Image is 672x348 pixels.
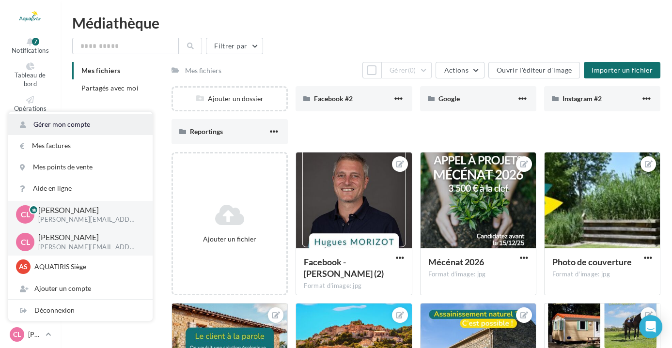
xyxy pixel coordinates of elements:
button: Importer un fichier [584,62,660,78]
span: Notifications [12,46,49,54]
span: AS [19,262,28,272]
div: Déconnexion [8,300,153,321]
a: Gérer mon compte [8,114,153,135]
a: Mes factures [8,135,153,156]
span: Partagés avec moi [81,84,139,92]
a: Opérations [8,94,53,115]
div: 7 [32,38,39,45]
div: Format d'image: jpg [304,282,404,290]
span: CL [21,236,30,247]
a: Tableau de bord [8,61,53,90]
span: Facebook #2 [314,94,353,103]
div: Format d'image: jpg [428,270,528,279]
a: CL [PERSON_NAME] [8,325,53,344]
button: Ouvrir l'éditeur d'image [488,62,580,78]
span: Reportings [190,127,223,136]
a: Aide en ligne [8,178,153,199]
p: [PERSON_NAME][EMAIL_ADDRESS][DOMAIN_NAME] [38,215,137,224]
div: Ajouter un dossier [173,94,286,104]
p: AQUATIRIS Siège [34,262,141,272]
span: Mes fichiers [81,66,120,75]
button: Notifications 7 [8,36,53,57]
span: Actions [444,66,468,74]
span: Importer un fichier [592,66,653,74]
span: Opérations [14,105,47,112]
span: CL [21,209,30,220]
span: Google [438,94,460,103]
span: CL [13,330,21,339]
div: Médiathèque [72,15,660,30]
button: Actions [436,62,484,78]
div: Mes fichiers [185,66,221,76]
p: [PERSON_NAME] [38,205,137,216]
div: Open Intercom Messenger [639,315,662,338]
span: Mécénat 2026 [428,257,484,267]
span: Facebook - Hugues MORIZOT (2) [304,257,384,279]
p: [PERSON_NAME][EMAIL_ADDRESS][DOMAIN_NAME] [38,243,137,252]
div: Ajouter un fichier [177,234,282,244]
p: [PERSON_NAME] [38,232,137,243]
a: Mes points de vente [8,156,153,178]
button: Gérer(0) [381,62,432,78]
span: (0) [408,66,416,74]
p: [PERSON_NAME] [28,330,42,339]
div: Format d'image: jpg [552,270,652,279]
span: Photo de couverture [552,257,632,267]
span: Tableau de bord [15,71,46,88]
div: Ajouter un compte [8,278,153,299]
button: Filtrer par [206,38,263,54]
span: Instagram #2 [563,94,602,103]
